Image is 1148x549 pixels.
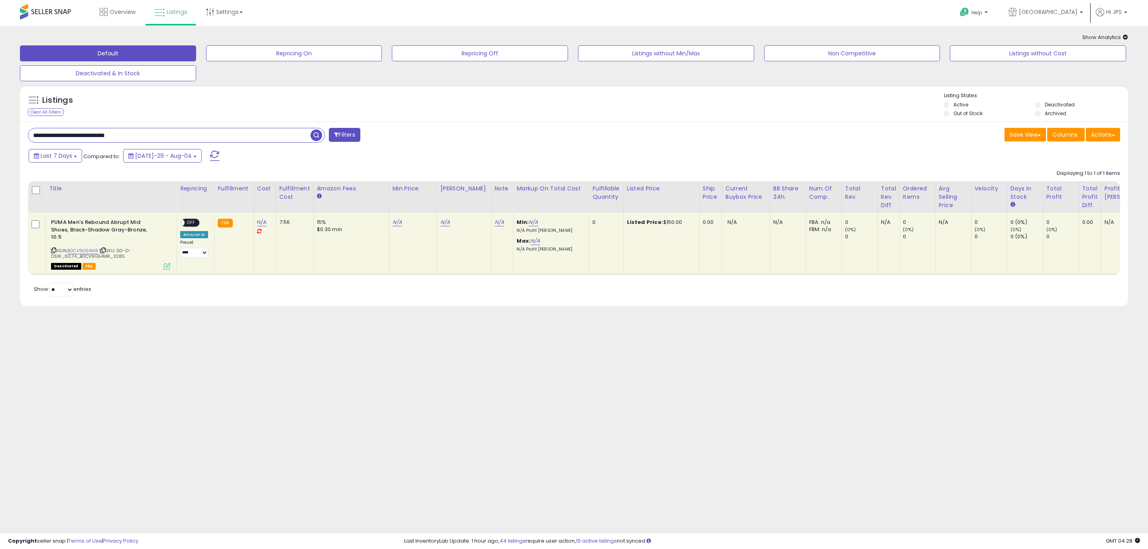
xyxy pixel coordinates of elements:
div: Fulfillable Quantity [592,184,620,201]
button: Repricing Off [392,45,568,61]
a: N/A [257,218,267,226]
div: FBM: n/a [809,226,835,233]
span: Overview [110,8,136,16]
small: FBA [218,219,232,227]
small: (0%) [1046,226,1058,233]
label: Out of Stock [953,110,983,117]
span: Compared to: [83,153,120,160]
div: 0 [975,233,1007,240]
div: Ship Price [703,184,719,201]
a: N/A [393,218,402,226]
div: [PERSON_NAME] [440,184,488,193]
button: Deactivated & In Stock [20,65,196,81]
div: $0.30 min [317,226,383,233]
h5: Listings [42,95,73,106]
div: Amazon AI [180,231,208,238]
span: Show Analytics [1082,33,1128,41]
div: 0 [1046,233,1079,240]
button: Listings without Cost [950,45,1126,61]
div: Listed Price [627,184,696,193]
div: Velocity [975,184,1004,193]
div: 0.00 [1082,219,1095,226]
b: Min: [517,218,529,226]
a: Hi JPS [1096,8,1127,26]
div: 0 [845,233,877,240]
small: Days In Stock. [1010,201,1015,208]
span: Help [971,9,982,16]
a: N/A [529,218,538,226]
div: Avg Selling Price [939,184,968,210]
div: 15% [317,219,383,226]
div: Fulfillment [218,184,250,193]
button: [DATE]-29 - Aug-04 [123,149,202,163]
div: Total Profit Diff. [1082,184,1098,210]
div: 0 [975,219,1007,226]
span: Hi JPS [1106,8,1122,16]
div: Num of Comp. [809,184,838,201]
div: Min Price [393,184,434,193]
div: N/A [939,219,965,226]
div: 0 [1046,219,1079,226]
span: Show: entries [34,285,91,293]
div: N/A [773,219,800,226]
div: 0 [903,233,935,240]
a: N/A [531,237,540,245]
small: (0%) [845,226,856,233]
div: ASIN: [51,219,171,269]
span: | SKU: SG-O-DSW_60.74_B0CV9G54MR_3285 [51,247,131,259]
button: Actions [1086,128,1120,141]
div: Clear All Filters [28,108,63,116]
a: B0CV9G54MR [67,247,98,254]
div: 0 (0%) [1010,219,1043,226]
p: N/A Profit [PERSON_NAME] [517,228,583,233]
div: Fulfillment Cost [279,184,310,201]
span: N/A [727,218,737,226]
div: Total Rev. [845,184,874,201]
label: Deactivated [1045,101,1075,108]
div: N/A [881,219,893,226]
small: (0%) [903,226,914,233]
div: 0 [903,219,935,226]
b: Max: [517,237,531,245]
button: Columns [1047,128,1085,141]
div: Displaying 1 to 1 of 1 items [1057,170,1120,177]
div: 0 [592,219,617,226]
div: 0 [845,219,877,226]
div: Cost [257,184,273,193]
div: Total Rev. Diff. [881,184,896,210]
small: (0%) [975,226,986,233]
button: Filters [329,128,360,142]
a: N/A [495,218,504,226]
p: N/A Profit [PERSON_NAME] [517,247,583,252]
div: Current Buybox Price [725,184,767,201]
button: Save View [1005,128,1046,141]
span: FBA [83,263,96,270]
div: $150.00 [627,219,693,226]
div: Days In Stock [1010,184,1040,201]
div: Repricing [180,184,211,193]
i: Get Help [959,7,969,17]
div: Title [49,184,173,193]
button: Non Competitive [764,45,940,61]
p: Listing States: [944,92,1128,100]
small: Amazon Fees. [317,193,322,200]
span: OFF [185,220,197,226]
div: 7.56 [279,219,307,226]
span: [GEOGRAPHIC_DATA] [1019,8,1077,16]
button: Repricing On [206,45,382,61]
div: BB Share 24h. [773,184,802,201]
span: Listings [167,8,187,16]
div: FBA: n/a [809,219,835,226]
div: Ordered Items [903,184,932,201]
div: Amazon Fees [317,184,386,193]
small: (0%) [1010,226,1022,233]
b: PUMA Men's Rebound Abrupt Mid Shoes, Black-Shadow Gray-Bronze, 10.5 [51,219,148,243]
a: Help [953,1,996,26]
button: Listings without Min/Max [578,45,754,61]
label: Archived [1045,110,1066,117]
th: The percentage added to the cost of goods (COGS) that forms the calculator for Min & Max prices. [513,181,589,213]
span: [DATE]-29 - Aug-04 [135,152,192,160]
div: 0.00 [703,219,716,226]
label: Active [953,101,968,108]
div: Note [495,184,510,193]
